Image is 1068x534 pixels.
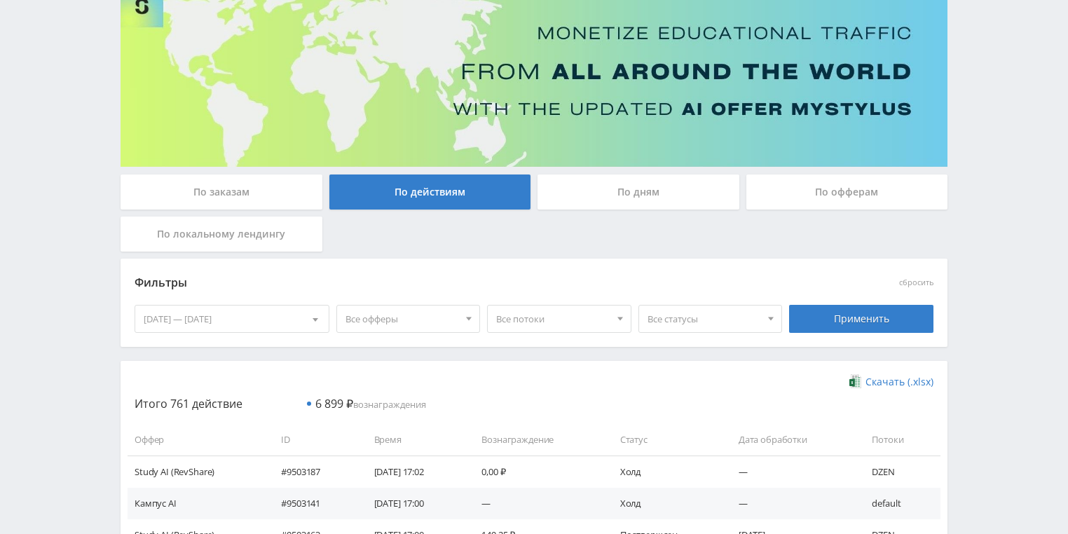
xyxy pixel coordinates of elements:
img: xlsx [849,374,861,388]
span: Скачать (.xlsx) [865,376,933,388]
span: 6 899 ₽ [315,396,353,411]
td: Статус [606,424,725,456]
a: Скачать (.xlsx) [849,375,933,389]
span: вознаграждения [315,398,426,411]
td: DZEN [858,456,940,487]
span: Все статусы [648,306,761,332]
td: Кампус AI [128,488,267,519]
div: По дням [538,174,739,210]
td: 0,00 ₽ [467,456,605,487]
td: ID [267,424,360,456]
td: Холд [606,488,725,519]
td: — [725,488,858,519]
td: Study AI (RevShare) [128,456,267,487]
span: Итого 761 действие [135,396,242,411]
td: Холд [606,456,725,487]
div: Фильтры [135,273,732,294]
div: [DATE] — [DATE] [135,306,329,332]
td: Потоки [858,424,940,456]
div: По действиям [329,174,531,210]
td: — [725,456,858,487]
td: Вознаграждение [467,424,605,456]
div: По заказам [121,174,322,210]
td: #9503187 [267,456,360,487]
div: По локальному лендингу [121,217,322,252]
button: сбросить [899,278,933,287]
td: [DATE] 17:00 [360,488,468,519]
td: — [467,488,605,519]
div: Применить [789,305,933,333]
td: default [858,488,940,519]
div: По офферам [746,174,948,210]
td: Дата обработки [725,424,858,456]
td: Оффер [128,424,267,456]
span: Все офферы [345,306,459,332]
span: Все потоки [496,306,610,332]
td: Время [360,424,468,456]
td: #9503141 [267,488,360,519]
td: [DATE] 17:02 [360,456,468,487]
